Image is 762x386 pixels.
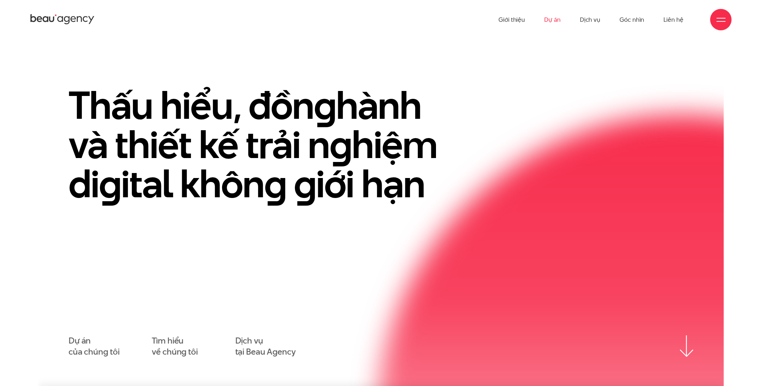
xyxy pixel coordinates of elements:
h1: Thấu hiểu, đồn hành và thiết kế trải n hiệm di ital khôn iới hạn [69,86,461,203]
en: g [264,157,286,210]
en: g [99,157,121,210]
en: g [294,157,316,210]
a: Tìm hiểuvề chúng tôi [152,335,198,357]
a: Dự áncủa chúng tôi [69,335,119,357]
a: Dịch vụtại Beau Agency [235,335,296,357]
en: g [330,118,352,171]
en: g [314,78,336,132]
